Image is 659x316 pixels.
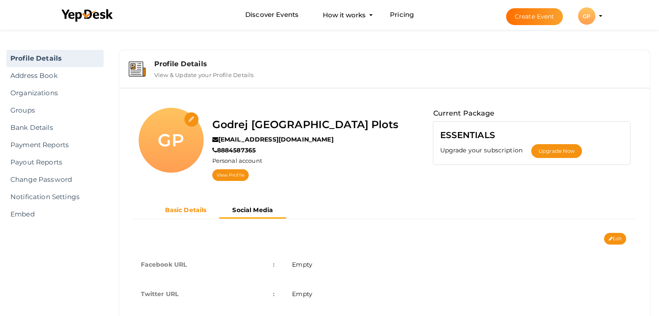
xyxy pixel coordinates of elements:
button: Basic Details [152,203,220,217]
a: Profile Details [6,50,104,67]
div: GP [139,108,204,173]
label: View & Update your Profile Details [154,68,254,78]
label: [EMAIL_ADDRESS][DOMAIN_NAME] [212,135,334,144]
label: Upgrade your subscription [440,146,531,155]
a: View Profile [212,169,249,181]
label: ESSENTIALS [440,128,495,142]
a: Payment Reports [6,136,104,154]
div: GP [578,7,595,25]
a: Pricing [390,7,414,23]
a: Groups [6,102,104,119]
label: 8884587365 [212,146,256,155]
div: Profile Details [154,60,641,68]
a: Notification Settings [6,188,104,206]
a: Change Password [6,171,104,188]
span: : [273,288,275,300]
button: Create Event [506,8,563,25]
button: Social Media [219,203,286,219]
span: : [273,258,275,271]
label: Current Package [433,108,494,119]
label: Godrej [GEOGRAPHIC_DATA] Plots [212,116,398,133]
b: Basic Details [165,206,207,214]
span: Empty [292,290,312,298]
img: event-details.svg [129,61,146,77]
profile-pic: GP [578,13,595,19]
a: Payout Reports [6,154,104,171]
b: Social Media [232,206,273,214]
a: Profile Details View & Update your Profile Details [123,72,646,80]
td: Twitter URL [132,279,284,309]
label: Personal account [212,157,262,165]
span: Empty [292,261,312,268]
button: Edit [604,233,626,245]
button: How it works [320,7,368,23]
a: Bank Details [6,119,104,136]
button: Upgrade Now [531,144,582,158]
button: GP [575,7,598,25]
a: Organizations [6,84,104,102]
a: Address Book [6,67,104,84]
td: Facebook URL [132,250,284,279]
a: Discover Events [245,7,299,23]
a: Embed [6,206,104,223]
